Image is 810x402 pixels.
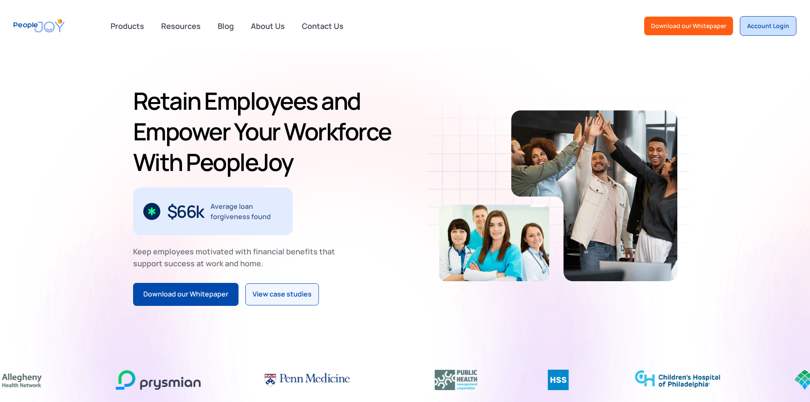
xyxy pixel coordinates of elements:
[167,205,204,218] div: $66k
[156,17,206,35] a: Resources
[246,17,290,35] a: About Us
[644,17,733,35] a: Download our Whitepaper
[143,289,228,300] div: Download our Whitepaper
[253,289,312,300] div: View case studies
[651,22,726,30] div: Download our Whitepaper
[133,86,402,177] h1: Retain Employees and Empower Your Workforce With PeopleJoy
[245,283,319,305] a: View case studies
[210,201,282,222] div: Average loan forgiveness found
[133,188,293,235] div: 2 / 3
[740,16,796,36] a: Account Login
[133,245,342,269] div: Keep employees motivated with financial benefits that support success at work and home.
[439,205,549,281] img: Retain-Employees-PeopleJoy
[14,14,65,38] a: home
[213,17,239,35] a: Blog
[133,283,239,306] a: Download our Whitepaper
[105,17,149,34] div: Products
[297,17,349,35] a: Contact Us
[511,110,677,281] img: Retain-Employees-PeopleJoy
[747,22,789,30] div: Account Login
